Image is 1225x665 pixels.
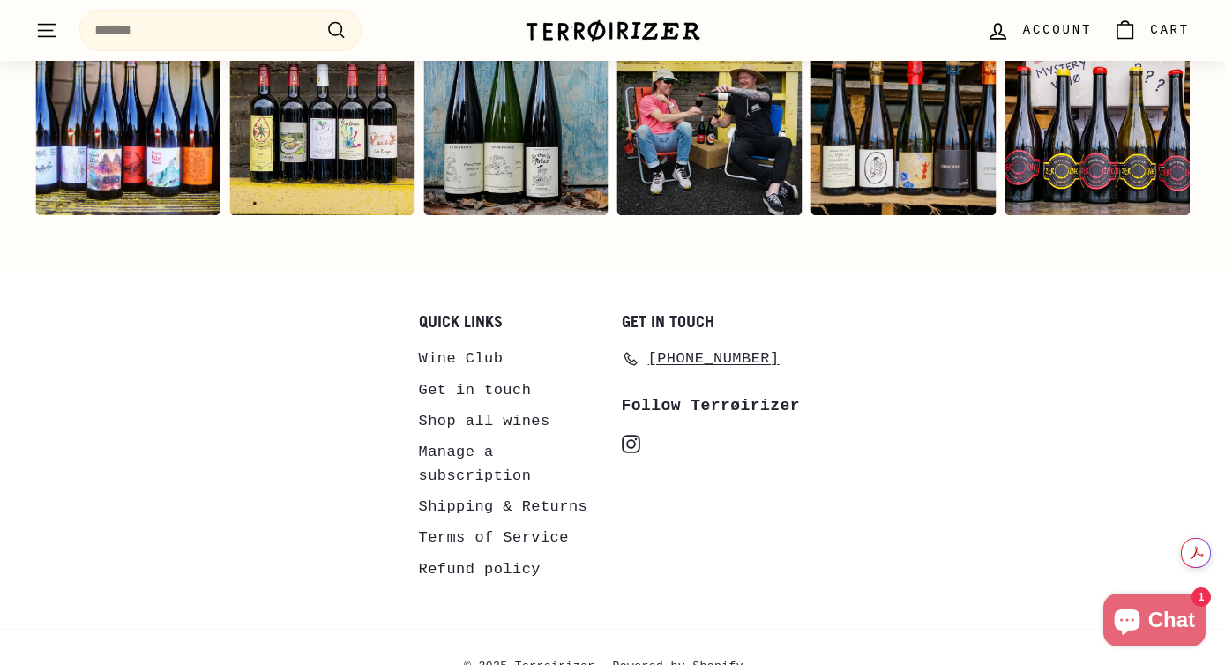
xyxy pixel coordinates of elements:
[1023,20,1092,40] span: Account
[622,313,807,331] h2: Get in touch
[1098,594,1211,651] inbox-online-store-chat: Shopify online store chat
[617,30,802,214] div: Instagram post opens in a popup
[975,4,1102,56] a: Account
[622,343,780,374] a: [PHONE_NUMBER]
[419,375,532,406] a: Get in touch
[419,406,550,437] a: Shop all wines
[35,30,220,214] div: Instagram post opens in a popup
[622,393,807,419] div: Follow Terrøirizer
[1102,4,1200,56] a: Cart
[423,30,608,214] div: Instagram post opens in a popup
[229,30,414,214] div: Instagram post opens in a popup
[419,554,541,585] a: Refund policy
[648,347,780,370] span: [PHONE_NUMBER]
[419,343,504,374] a: Wine Club
[1005,30,1190,214] div: Instagram post opens in a popup
[419,313,604,331] h2: Quick links
[1150,20,1190,40] span: Cart
[419,491,588,522] a: Shipping & Returns
[419,522,569,553] a: Terms of Service
[811,30,996,214] div: Instagram post opens in a popup
[419,437,604,491] a: Manage a subscription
